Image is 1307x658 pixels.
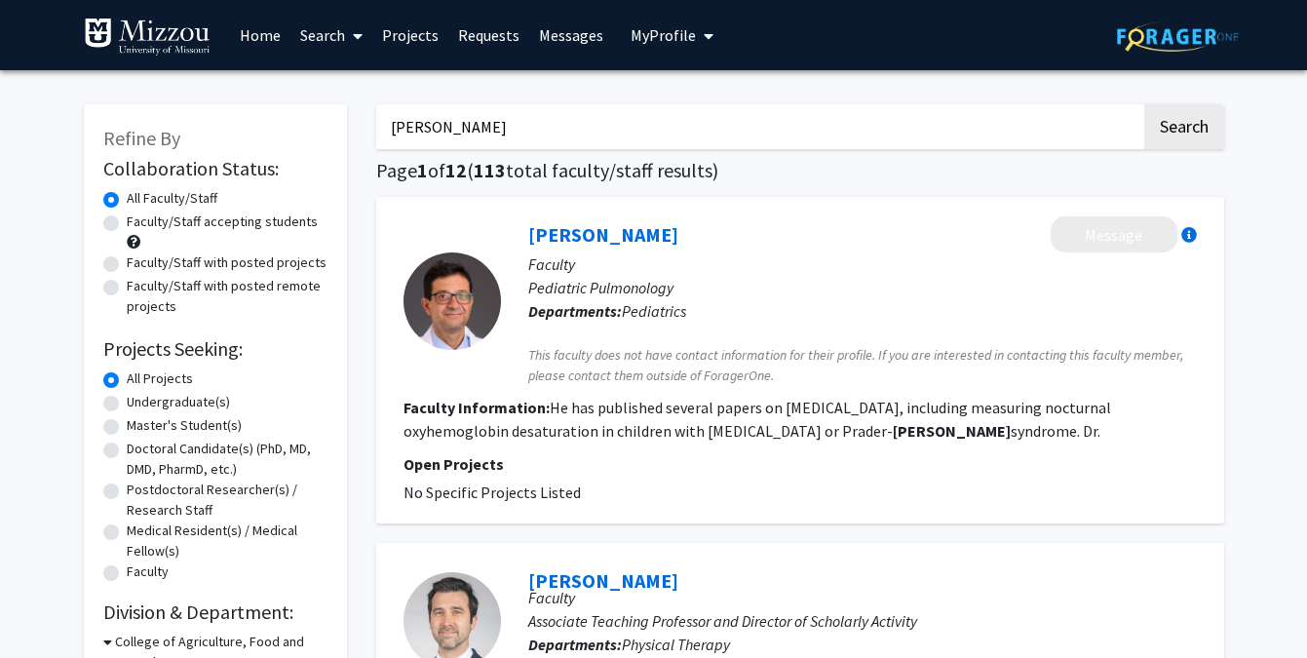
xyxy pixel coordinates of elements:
[893,421,1011,441] b: [PERSON_NAME]
[528,609,1197,633] p: Associate Teaching Professor and Director of Scholarly Activity
[376,104,1141,149] input: Search Keywords
[417,158,428,182] span: 1
[631,25,696,45] span: My Profile
[528,222,678,247] a: [PERSON_NAME]
[127,415,242,436] label: Master's Student(s)
[445,158,467,182] span: 12
[103,126,180,150] span: Refine By
[404,483,581,502] span: No Specific Projects Listed
[15,570,83,643] iframe: Chat
[84,18,211,57] img: University of Missouri Logo
[1051,216,1177,252] button: Message Athanasios Kaditis
[127,252,327,273] label: Faculty/Staff with posted projects
[127,392,230,412] label: Undergraduate(s)
[474,158,506,182] span: 113
[127,212,318,232] label: Faculty/Staff accepting students
[528,586,1197,609] p: Faculty
[127,276,327,317] label: Faculty/Staff with posted remote projects
[103,600,327,624] h2: Division & Department:
[290,1,372,69] a: Search
[127,439,327,480] label: Doctoral Candidate(s) (PhD, MD, DMD, PharmD, etc.)
[103,157,327,180] h2: Collaboration Status:
[1181,227,1197,243] div: More information
[448,1,529,69] a: Requests
[372,1,448,69] a: Projects
[127,188,217,209] label: All Faculty/Staff
[622,301,686,321] span: Pediatrics
[127,368,193,389] label: All Projects
[1144,104,1224,149] button: Search
[528,276,1197,299] p: Pediatric Pulmonology
[528,301,622,321] b: Departments:
[528,568,678,593] a: [PERSON_NAME]
[528,345,1197,386] span: This faculty does not have contact information for their profile. If you are interested in contac...
[528,635,622,654] b: Departments:
[127,561,169,582] label: Faculty
[376,159,1224,182] h1: Page of ( total faculty/staff results)
[127,521,327,561] label: Medical Resident(s) / Medical Fellow(s)
[528,252,1197,276] p: Faculty
[622,635,730,654] span: Physical Therapy
[103,337,327,361] h2: Projects Seeking:
[529,1,613,69] a: Messages
[230,1,290,69] a: Home
[127,480,327,521] label: Postdoctoral Researcher(s) / Research Staff
[404,398,550,417] b: Faculty Information:
[1117,21,1239,52] img: ForagerOne Logo
[404,398,1111,441] fg-read-more: He has published several papers on [MEDICAL_DATA], including measuring nocturnal oxyhemoglobin de...
[404,452,1197,476] p: Open Projects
